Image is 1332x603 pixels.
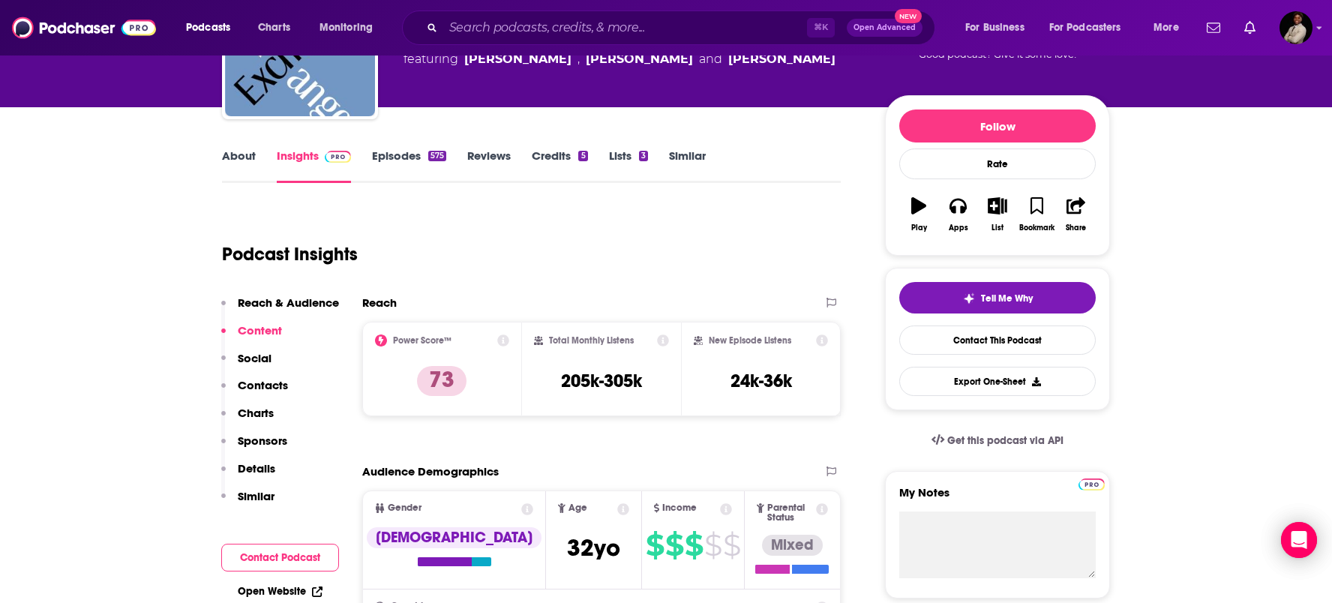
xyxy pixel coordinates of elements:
[1057,187,1096,241] button: Share
[248,16,299,40] a: Charts
[1143,16,1198,40] button: open menu
[646,533,664,557] span: $
[704,533,721,557] span: $
[899,485,1096,511] label: My Notes
[221,406,274,433] button: Charts
[1019,223,1054,232] div: Bookmark
[963,292,975,304] img: tell me why sparkle
[325,151,351,163] img: Podchaser Pro
[428,151,446,161] div: 575
[221,544,339,571] button: Contact Podcast
[238,295,339,310] p: Reach & Audience
[1078,478,1105,490] img: Podchaser Pro
[221,489,274,517] button: Similar
[807,18,835,37] span: ⌘ K
[586,50,693,68] a: Jake Siewert
[319,17,373,38] span: Monitoring
[221,461,275,489] button: Details
[609,148,648,183] a: Lists3
[965,17,1024,38] span: For Business
[238,461,275,475] p: Details
[367,527,541,548] div: [DEMOGRAPHIC_DATA]
[221,295,339,323] button: Reach & Audience
[1279,11,1312,44] span: Logged in as Jeremiah_lineberger11
[258,17,290,38] span: Charts
[467,148,511,183] a: Reviews
[532,148,587,183] a: Credits5
[1049,17,1121,38] span: For Podcasters
[938,187,977,241] button: Apps
[762,535,823,556] div: Mixed
[662,503,697,513] span: Income
[238,406,274,420] p: Charts
[955,16,1043,40] button: open menu
[949,223,968,232] div: Apps
[309,16,392,40] button: open menu
[991,223,1003,232] div: List
[919,422,1075,459] a: Get this podcast via API
[175,16,250,40] button: open menu
[403,50,835,68] span: featuring
[899,282,1096,313] button: tell me why sparkleTell Me Why
[1238,15,1261,40] a: Show notifications dropdown
[665,533,683,557] span: $
[723,533,740,557] span: $
[730,370,792,392] h3: 24k-36k
[362,295,397,310] h2: Reach
[577,50,580,68] span: ,
[222,148,256,183] a: About
[899,148,1096,179] div: Rate
[699,50,722,68] span: and
[277,148,351,183] a: InsightsPodchaser Pro
[669,148,706,183] a: Similar
[12,13,156,42] img: Podchaser - Follow, Share and Rate Podcasts
[568,503,587,513] span: Age
[728,50,835,68] a: Betsy Gorton
[639,151,648,161] div: 3
[238,378,288,392] p: Contacts
[238,585,322,598] a: Open Website
[981,292,1033,304] span: Tell Me Why
[1153,17,1179,38] span: More
[549,335,634,346] h2: Total Monthly Listens
[417,366,466,396] p: 73
[1078,476,1105,490] a: Pro website
[1279,11,1312,44] button: Show profile menu
[221,351,271,379] button: Social
[221,378,288,406] button: Contacts
[443,16,807,40] input: Search podcasts, credits, & more...
[222,243,358,265] h1: Podcast Insights
[847,19,922,37] button: Open AdvancedNew
[1066,223,1086,232] div: Share
[1201,15,1226,40] a: Show notifications dropdown
[186,17,230,38] span: Podcasts
[709,335,791,346] h2: New Episode Listens
[911,223,927,232] div: Play
[578,151,587,161] div: 5
[947,434,1063,447] span: Get this podcast via API
[561,370,642,392] h3: 205k-305k
[238,323,282,337] p: Content
[899,325,1096,355] a: Contact This Podcast
[388,503,421,513] span: Gender
[899,109,1096,142] button: Follow
[362,464,499,478] h2: Audience Demographics
[1017,187,1056,241] button: Bookmark
[221,323,282,351] button: Content
[238,351,271,365] p: Social
[416,10,949,45] div: Search podcasts, credits, & more...
[853,24,916,31] span: Open Advanced
[238,489,274,503] p: Similar
[1039,16,1143,40] button: open menu
[899,367,1096,396] button: Export One-Sheet
[464,50,571,68] a: Allison Nathan
[1281,522,1317,558] div: Open Intercom Messenger
[567,533,620,562] span: 32 yo
[372,148,446,183] a: Episodes575
[767,503,814,523] span: Parental Status
[895,9,922,23] span: New
[238,433,287,448] p: Sponsors
[221,433,287,461] button: Sponsors
[685,533,703,557] span: $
